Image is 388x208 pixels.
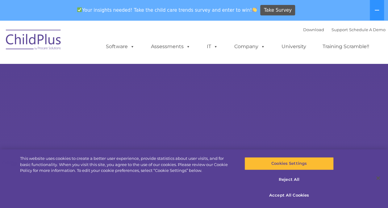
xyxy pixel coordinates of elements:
[252,7,257,12] img: 👏
[244,173,334,186] button: Reject All
[332,27,348,32] a: Support
[86,66,112,71] span: Phone number
[75,4,260,16] span: Your insights needed! Take the child care trends survey and enter to win!
[371,171,385,185] button: Close
[303,27,324,32] a: Download
[303,27,386,32] font: |
[77,7,82,12] img: ✅
[86,41,105,45] span: Last name
[264,5,292,16] span: Take Survey
[316,40,375,53] a: Training Scramble!!
[228,40,271,53] a: Company
[275,40,312,53] a: University
[20,156,233,174] div: This website uses cookies to create a better user experience, provide statistics about user visit...
[349,27,386,32] a: Schedule A Demo
[244,157,334,170] button: Cookies Settings
[3,25,65,56] img: ChildPlus by Procare Solutions
[201,40,224,53] a: IT
[244,189,334,202] button: Accept All Cookies
[260,5,295,16] a: Take Survey
[145,40,197,53] a: Assessments
[100,40,141,53] a: Software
